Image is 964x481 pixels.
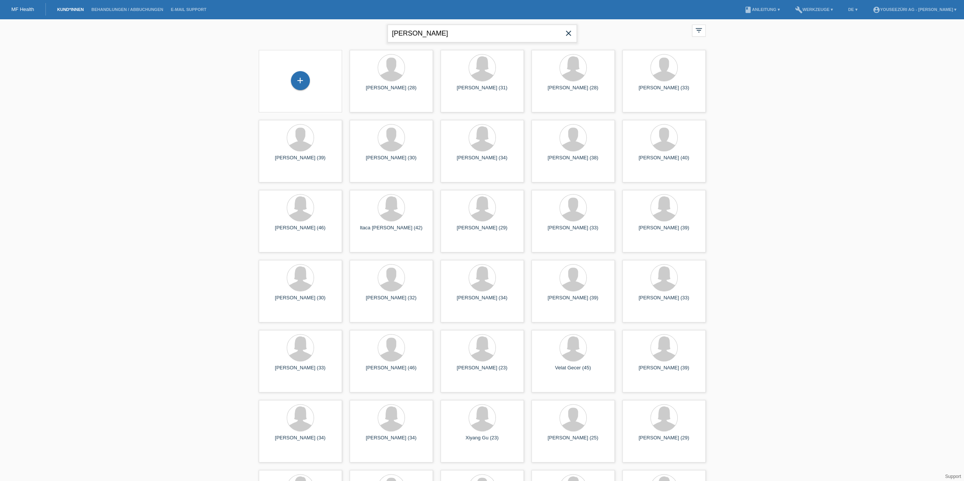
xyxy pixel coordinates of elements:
[628,295,700,307] div: [PERSON_NAME] (33)
[628,85,700,97] div: [PERSON_NAME] (33)
[537,225,609,237] div: [PERSON_NAME] (33)
[11,6,34,12] a: MF Health
[87,7,167,12] a: Behandlungen / Abbuchungen
[356,435,427,447] div: [PERSON_NAME] (34)
[537,155,609,167] div: [PERSON_NAME] (38)
[447,435,518,447] div: Xiyang Gu (23)
[447,225,518,237] div: [PERSON_NAME] (29)
[945,474,961,479] a: Support
[356,155,427,167] div: [PERSON_NAME] (30)
[265,295,336,307] div: [PERSON_NAME] (30)
[537,365,609,377] div: Velat Gecer (45)
[387,25,577,42] input: Suche...
[628,435,700,447] div: [PERSON_NAME] (29)
[167,7,210,12] a: E-Mail Support
[744,6,752,14] i: book
[628,225,700,237] div: [PERSON_NAME] (39)
[265,225,336,237] div: [PERSON_NAME] (46)
[447,295,518,307] div: [PERSON_NAME] (34)
[291,74,309,87] div: Kund*in hinzufügen
[791,7,837,12] a: buildWerkzeuge ▾
[265,435,336,447] div: [PERSON_NAME] (34)
[564,29,573,38] i: close
[537,435,609,447] div: [PERSON_NAME] (25)
[695,26,703,34] i: filter_list
[356,295,427,307] div: [PERSON_NAME] (32)
[872,6,880,14] i: account_circle
[265,155,336,167] div: [PERSON_NAME] (39)
[628,155,700,167] div: [PERSON_NAME] (40)
[741,7,783,12] a: bookAnleitung ▾
[447,365,518,377] div: [PERSON_NAME] (23)
[537,85,609,97] div: [PERSON_NAME] (28)
[447,155,518,167] div: [PERSON_NAME] (34)
[795,6,802,14] i: build
[537,295,609,307] div: [PERSON_NAME] (39)
[265,365,336,377] div: [PERSON_NAME] (33)
[447,85,518,97] div: [PERSON_NAME] (31)
[53,7,87,12] a: Kund*innen
[356,365,427,377] div: [PERSON_NAME] (46)
[628,365,700,377] div: [PERSON_NAME] (39)
[356,225,427,237] div: Itaca [PERSON_NAME] (42)
[869,7,960,12] a: account_circleYOUSEEZüRi AG - [PERSON_NAME] ▾
[844,7,861,12] a: DE ▾
[356,85,427,97] div: [PERSON_NAME] (28)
